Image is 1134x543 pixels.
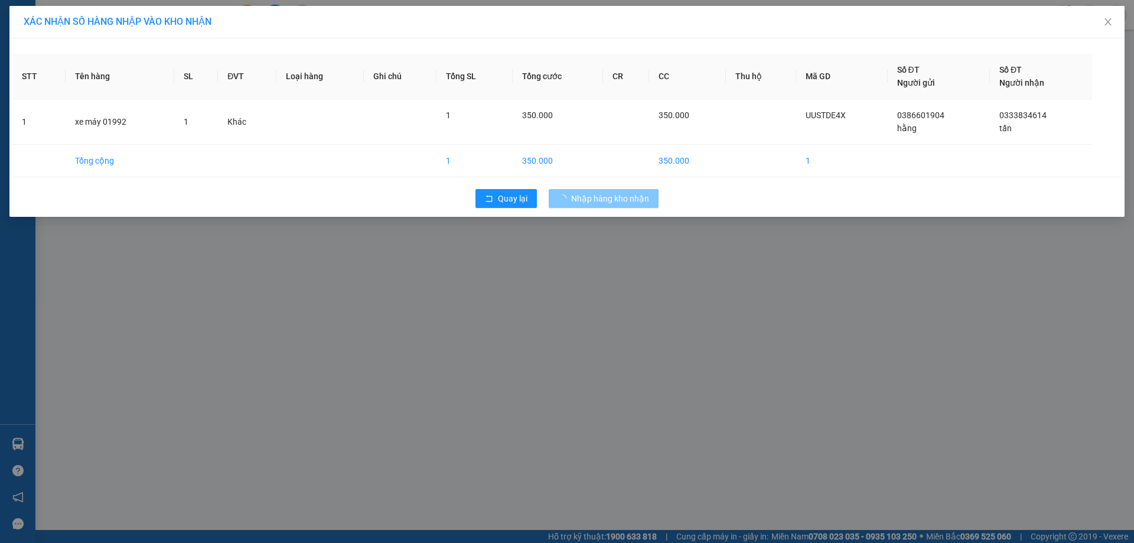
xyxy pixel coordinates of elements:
span: Nhập hàng kho nhận [571,192,649,205]
th: ĐVT [218,54,276,99]
td: Tổng cộng [66,145,174,177]
th: SL [174,54,218,99]
th: STT [12,54,66,99]
span: 1 [184,117,188,126]
span: Người nhận [999,78,1044,87]
span: XÁC NHẬN SỐ HÀNG NHẬP VÀO KHO NHẬN [24,16,211,27]
button: rollbackQuay lại [475,189,537,208]
span: 350.000 [522,110,553,120]
span: hằng [897,123,917,133]
th: Loại hàng [276,54,363,99]
th: Tổng SL [436,54,513,99]
td: 350.000 [649,145,726,177]
td: 1 [12,99,66,145]
span: UUSTDE4X [806,110,846,120]
th: CC [649,54,726,99]
span: 0386601904 [897,110,944,120]
span: rollback [485,194,493,204]
span: tấn [999,123,1012,133]
th: Thu hộ [726,54,796,99]
span: loading [558,194,571,203]
td: 1 [436,145,513,177]
button: Nhập hàng kho nhận [549,189,659,208]
span: 0333834614 [999,110,1047,120]
td: xe máy 01992 [66,99,174,145]
td: 1 [796,145,888,177]
span: Quay lại [498,192,527,205]
span: close [1103,17,1113,27]
td: 350.000 [513,145,603,177]
th: Mã GD [796,54,888,99]
span: Số ĐT [999,65,1022,74]
td: Khác [218,99,276,145]
th: CR [603,54,649,99]
th: Tổng cước [513,54,603,99]
span: 1 [446,110,451,120]
th: Tên hàng [66,54,174,99]
span: Số ĐT [897,65,920,74]
th: Ghi chú [364,54,437,99]
span: 350.000 [659,110,689,120]
button: Close [1091,6,1125,39]
span: Người gửi [897,78,935,87]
